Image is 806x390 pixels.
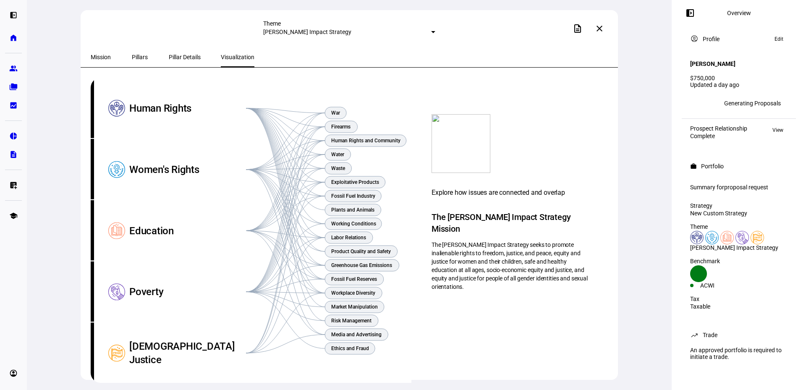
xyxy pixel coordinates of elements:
[331,152,345,157] text: Water
[775,34,783,44] span: Edit
[132,54,148,60] span: Pillars
[690,296,788,302] div: Tax
[91,54,111,60] span: Mission
[690,330,788,340] eth-panel-overview-card-header: Trade
[129,200,246,262] div: Education
[5,60,22,77] a: group
[129,139,246,200] div: Women's Rights
[727,10,751,16] div: Overview
[263,29,351,35] mat-select-trigger: [PERSON_NAME] Impact Strategy
[690,223,788,230] div: Theme
[690,303,788,310] div: Taxable
[768,125,788,135] button: View
[690,60,735,67] h4: [PERSON_NAME]
[705,231,719,244] img: womensRights.colored.svg
[129,322,246,384] div: [DEMOGRAPHIC_DATA] Justice
[720,231,734,244] img: education.colored.svg
[690,81,788,88] div: Updated a day ago
[331,262,392,268] text: Greenhouse Gas Emissions
[751,231,764,244] img: lgbtqJustice.colored.svg
[690,161,788,171] eth-panel-overview-card-header: Portfolio
[770,34,788,44] button: Edit
[5,79,22,95] a: folder_copy
[263,20,435,27] div: Theme
[9,150,18,159] eth-mat-symbol: description
[9,83,18,91] eth-mat-symbol: folder_copy
[9,132,18,140] eth-mat-symbol: pie_chart
[331,193,375,199] text: Fossil Fuel Industry
[9,212,18,220] eth-mat-symbol: school
[331,207,374,213] text: Plants and Animals
[700,282,739,289] div: ACWI
[432,241,590,291] div: The [PERSON_NAME] Impact Strategy seeks to promote inalienable rights to freedom, justice, and pe...
[331,221,376,227] text: Working Conditions
[331,276,377,282] text: Fossil Fuel Reserves
[690,133,747,139] div: Complete
[331,318,372,324] text: Risk Management
[129,78,246,139] div: Human Rights
[9,101,18,110] eth-mat-symbol: bid_landscape
[9,34,18,42] eth-mat-symbol: home
[701,163,724,170] div: Portfolio
[690,34,699,43] mat-icon: account_circle
[331,165,345,171] text: Waste
[432,114,490,173] img: values.svg
[690,125,747,132] div: Prospect Relationship
[690,258,788,264] div: Benchmark
[724,100,781,107] div: Generating Proposals
[331,346,369,351] text: Ethics and Fraud
[724,184,768,191] span: proposal request
[690,244,788,251] div: [PERSON_NAME] Impact Strategy
[690,331,699,339] mat-icon: trending_up
[432,211,590,235] h2: The [PERSON_NAME] Impact Strategy Mission
[573,24,583,34] mat-icon: description
[594,24,604,34] mat-icon: close
[690,75,788,81] div: $750,000
[5,146,22,163] a: description
[685,343,793,364] div: An approved portfolio is required to initiate a trade.
[9,369,18,377] eth-mat-symbol: account_circle
[9,181,18,189] eth-mat-symbol: list_alt_add
[690,163,697,170] mat-icon: work
[9,64,18,73] eth-mat-symbol: group
[5,97,22,114] a: bid_landscape
[5,128,22,144] a: pie_chart
[735,231,749,244] img: poverty.colored.svg
[331,249,391,254] text: Product Quality and Safety
[432,188,590,198] div: Explore how issues are connected and overlap
[221,54,254,60] span: Visualization
[703,332,717,338] div: Trade
[703,36,720,42] div: Profile
[690,34,788,44] eth-panel-overview-card-header: Profile
[690,202,788,209] div: Strategy
[331,235,366,241] text: Labor Relations
[331,138,400,144] text: Human Rights and Community
[129,261,246,322] div: Poverty
[685,8,695,18] mat-icon: left_panel_open
[690,210,788,217] div: New Custom Strategy
[690,184,788,191] div: Summary for
[331,304,378,310] text: Market Manipulation
[331,332,382,338] text: Media and Advertising
[5,29,22,46] a: home
[169,54,201,60] span: Pillar Details
[695,100,699,106] span: CI
[772,125,783,135] span: View
[331,124,351,130] text: Firearms
[9,11,18,19] eth-mat-symbol: left_panel_open
[690,231,704,244] img: humanRights.colored.svg
[331,290,375,296] text: Workplace Diversity
[331,179,379,185] text: Exploitative Products
[331,110,340,116] text: War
